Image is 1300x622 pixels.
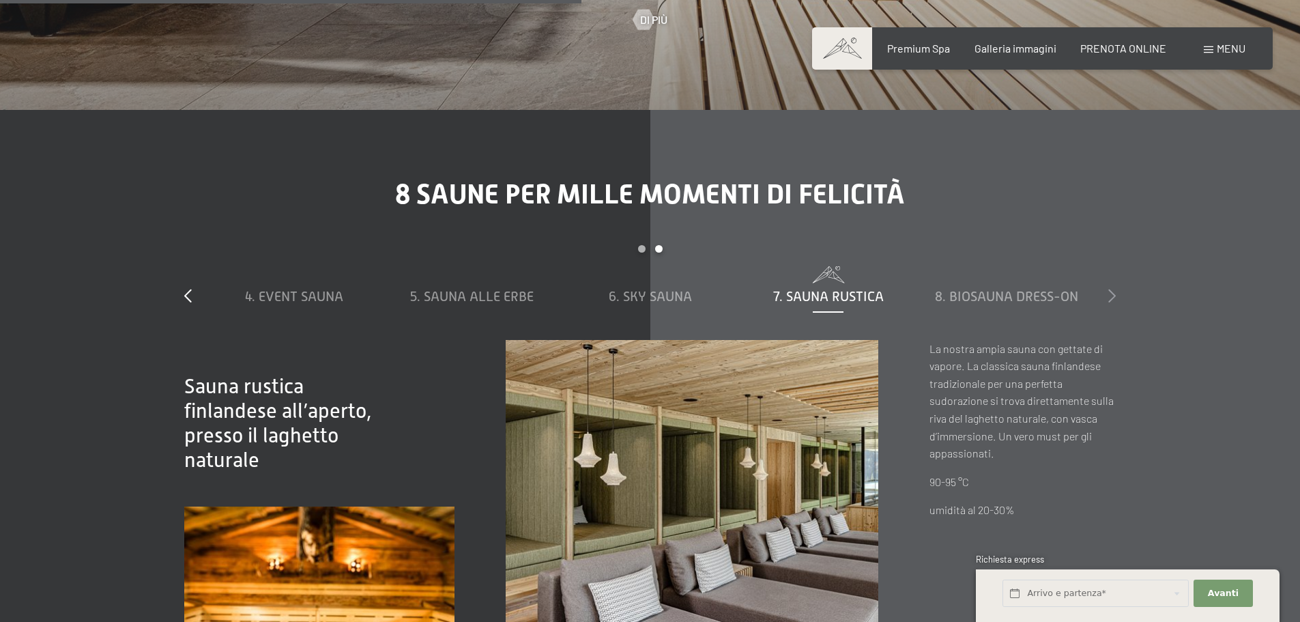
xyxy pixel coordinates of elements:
[1208,587,1239,599] span: Avanti
[640,12,667,27] span: Di più
[1217,42,1245,55] span: Menu
[929,340,1116,462] p: La nostra ampia sauna con gettate di vapore. La classica sauna finlandese tradizionale per una pe...
[1194,580,1252,608] button: Avanti
[974,42,1056,55] a: Galleria immagini
[205,245,1095,266] div: Carousel Pagination
[887,42,950,55] a: Premium Spa
[935,289,1078,304] span: 8. Biosauna dress-on
[773,289,884,304] span: 7. Sauna rustica
[655,245,663,253] div: Carousel Page 2 (Current Slide)
[929,501,1116,519] p: umidità al 20-30%
[1080,42,1166,55] a: PRENOTA ONLINE
[609,289,692,304] span: 6. Sky Sauna
[395,178,905,210] span: 8 saune per mille momenti di felicità
[184,375,371,472] span: Sauna rustica finlandese all’aperto, presso il laghetto naturale
[245,289,343,304] span: 4. Event Sauna
[410,289,534,304] span: 5. Sauna alle erbe
[638,245,646,253] div: Carousel Page 1
[929,473,1116,491] p: 90-95 °C
[976,554,1044,565] span: Richiesta express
